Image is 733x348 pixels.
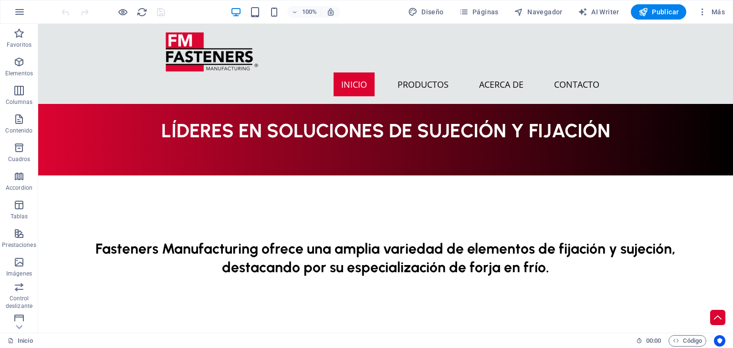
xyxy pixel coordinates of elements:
[117,6,128,18] button: Haz clic para salir del modo de previsualización y seguir editando
[673,335,702,347] span: Código
[578,7,619,17] span: AI Writer
[6,184,32,192] p: Accordion
[714,335,725,347] button: Usercentrics
[6,270,32,277] p: Imágenes
[408,7,444,17] span: Diseño
[404,4,448,20] div: Diseño (Ctrl+Alt+Y)
[302,6,317,18] h6: 100%
[287,6,321,18] button: 100%
[10,213,28,220] p: Tablas
[653,337,654,344] span: :
[326,8,335,16] i: Al redimensionar, ajustar el nivel de zoom automáticamente para ajustarse al dispositivo elegido.
[510,4,566,20] button: Navegador
[639,7,679,17] span: Publicar
[5,70,33,77] p: Elementos
[646,335,661,347] span: 00 00
[404,4,448,20] button: Diseño
[6,98,33,106] p: Columnas
[7,41,31,49] p: Favoritos
[136,7,147,18] i: Volver a cargar página
[8,335,33,347] a: Haz clic para cancelar la selección y doble clic para abrir páginas
[694,4,729,20] button: Más
[455,4,503,20] button: Páginas
[2,241,36,249] p: Prestaciones
[8,155,31,163] p: Cuadros
[459,7,499,17] span: Páginas
[698,7,725,17] span: Más
[631,4,687,20] button: Publicar
[514,7,563,17] span: Navegador
[5,127,32,134] p: Contenido
[574,4,623,20] button: AI Writer
[669,335,706,347] button: Código
[136,6,147,18] button: reload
